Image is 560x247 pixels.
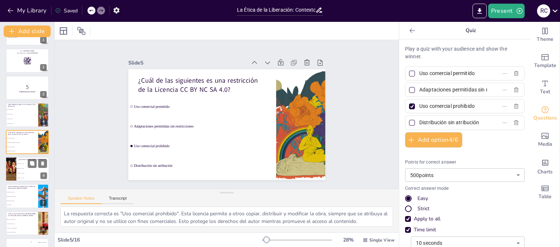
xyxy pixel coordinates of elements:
[530,48,560,74] div: Add ready made slides
[538,193,552,201] span: Table
[7,219,38,220] span: Ignora el contexto material
[530,179,560,205] div: Add a table
[6,211,49,235] div: 8
[488,4,525,18] button: Present
[40,145,47,152] div: 5
[6,130,49,154] div: 5
[6,48,49,72] div: 2
[191,20,281,134] p: ¿Cuál de las siguientes es una restricción de la Licencia CC BY NC SA 4.0?
[6,103,49,127] div: 4
[40,172,47,179] div: 6
[8,185,36,189] p: ¿Qué concepto se relaciona con la ética de la liberación [PERSON_NAME]?
[8,103,36,107] p: ¿Qué significa la sigla CC en Licencia CC BY NC SA 4.0?
[530,74,560,101] div: Add text boxes
[8,52,47,54] p: and login with code
[530,127,560,153] div: Add images, graphics, shapes or video
[530,153,560,179] div: Add charts and graphs
[58,25,69,37] div: Layout
[102,196,134,204] button: Transcript
[537,4,550,18] button: R C
[61,196,102,204] button: Speaker Notes
[40,91,47,98] div: 3
[208,2,283,102] div: Slide 5
[40,64,47,71] div: 2
[129,68,215,184] span: Distribución sin atribución
[405,205,525,212] div: Strict
[77,27,86,35] span: Position
[533,114,557,122] span: Questions
[472,4,487,18] button: Export to PowerPoint
[7,232,38,232] span: No permite la adaptabilidad
[237,5,315,15] input: Insert title
[534,62,556,70] span: Template
[8,83,47,91] p: 5
[7,196,38,197] span: Dependencia y subdesarrollo
[40,200,47,206] div: 7
[339,236,357,243] div: 28 %
[19,91,35,93] strong: ¡Prepárense para el quiz!
[405,195,525,202] div: Easy
[7,142,38,142] span: Adaptaciones permitidas sin restricciones
[537,168,553,176] span: Charts
[177,34,263,150] span: Uso comercial permitido
[8,37,47,38] p: Generated with [URL]
[417,205,429,212] div: Strict
[28,159,36,168] button: Duplicate Slide
[414,226,436,234] div: Time limit
[8,50,47,52] p: Go to
[38,159,47,168] button: Delete Slide
[5,5,50,16] button: My Library
[145,56,231,173] span: Uso comercial prohibido
[405,168,525,182] div: 500 points
[414,215,440,223] div: Apply to all
[17,163,49,164] span: [PERSON_NAME]
[7,114,38,115] span: Copyright Control
[538,140,552,148] span: Media
[405,159,525,166] p: Points for correct answer
[417,195,428,202] div: Easy
[5,157,49,181] div: 6
[27,238,49,246] div: 100
[537,35,553,43] span: Theme
[419,85,487,95] input: Option 2
[405,226,525,234] div: Time limit
[24,50,35,52] strong: [DOMAIN_NAME]
[7,123,38,124] span: Common Copyright
[6,184,49,208] div: 7
[369,237,394,243] span: Single View
[540,88,550,96] span: Text
[40,37,47,43] div: 1
[161,45,247,161] span: Adaptaciones permitidas sin restricciones
[7,146,38,147] span: Uso comercial prohibido
[419,117,487,128] input: Option 4
[8,213,36,217] p: ¿Cuál es la principal crítica [PERSON_NAME] a la ética del discurso [PERSON_NAME]?
[405,45,525,60] p: Play a quiz with your audience and show the winner.
[17,173,49,174] span: [PERSON_NAME]
[405,215,525,223] div: Apply to all
[55,7,78,14] div: Saved
[530,22,560,48] div: Change the overall theme
[419,68,487,79] input: Option 1
[40,227,47,233] div: 8
[19,158,47,161] p: ¿Qué autor propuso la ética del discurso?
[7,138,38,138] span: Uso comercial permitido
[4,26,51,37] button: Add slide
[17,177,49,179] span: [PERSON_NAME]
[8,132,36,136] p: ¿Cuál de las siguientes es una restricción de la Licencia CC BY NC SA 4.0?
[17,168,49,169] span: [PERSON_NAME]
[58,236,262,243] div: Slide 5 / 16
[7,205,38,205] span: Eurocentrismo
[405,132,462,148] button: Add option4/6
[7,192,38,192] span: Universalidad abstracta
[61,207,393,227] textarea: La respuesta correcta es "Uso comercial prohibido". Esta licencia permite a otros copiar, distrib...
[7,109,38,110] span: Creative Commons
[418,22,523,39] p: Quiz
[419,101,487,111] input: Option 3
[530,101,560,127] div: Get real-time input from your audience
